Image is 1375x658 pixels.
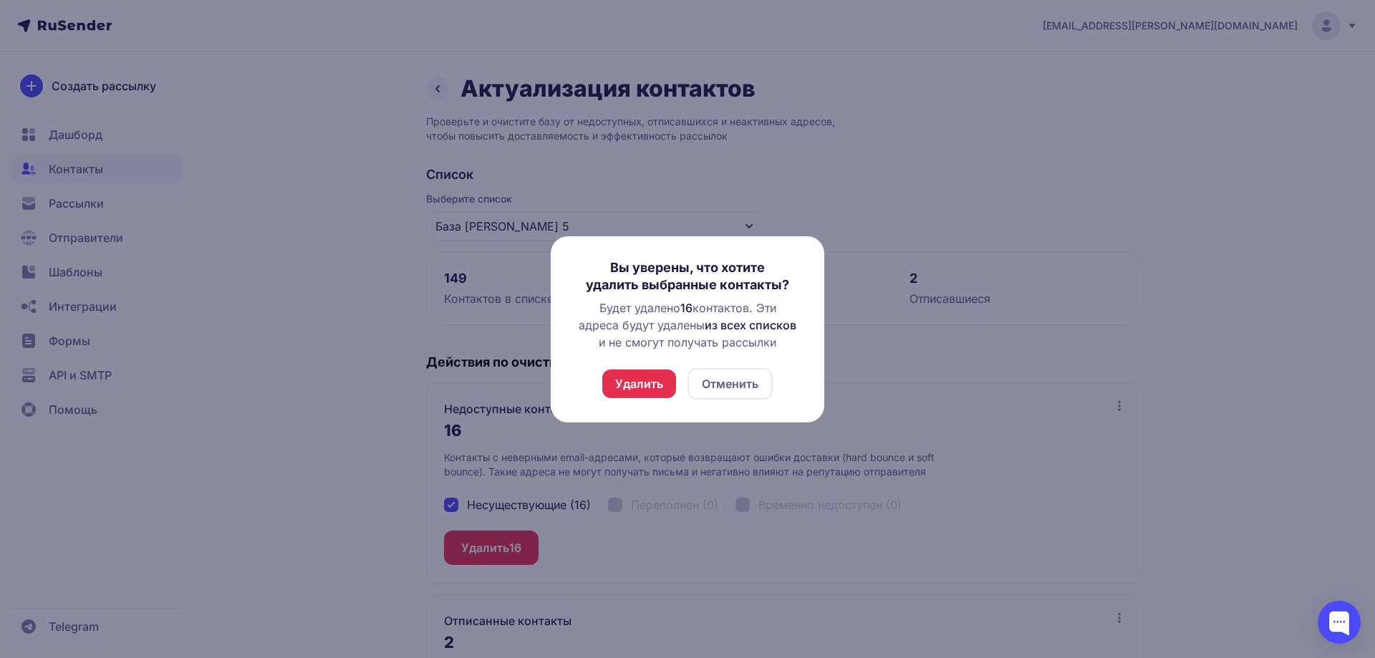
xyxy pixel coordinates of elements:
span: 16 [680,301,693,315]
span: из всех списков [705,318,796,332]
div: Будет удалено контактов. Эти адреса будут удалены и не смогут получать рассылки [574,299,801,351]
button: Удалить [602,369,676,398]
h3: Вы уверены, что хотите удалить выбранные контакты? [574,259,801,294]
button: Отменить [687,368,773,400]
